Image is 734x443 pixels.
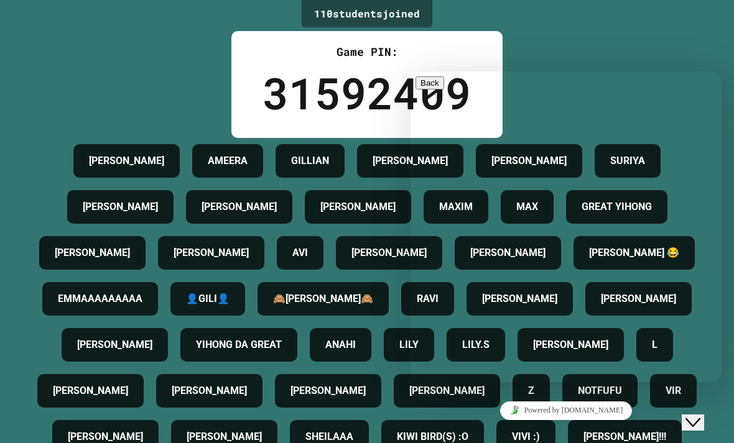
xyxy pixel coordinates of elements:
[208,153,248,168] h4: AMEERA
[578,383,622,398] h4: NOTFUFU
[682,393,722,431] iframe: chat widget
[174,245,249,260] h4: [PERSON_NAME]
[325,337,356,352] h4: ANAHI
[409,383,485,398] h4: [PERSON_NAME]
[77,337,152,352] h4: [PERSON_NAME]
[53,383,128,398] h4: [PERSON_NAME]
[55,245,130,260] h4: [PERSON_NAME]
[172,383,247,398] h4: [PERSON_NAME]
[373,153,448,168] h4: [PERSON_NAME]
[411,396,722,424] iframe: chat widget
[320,199,396,214] h4: [PERSON_NAME]
[528,383,534,398] h4: Z
[186,291,230,306] h4: 👤GILI👤
[291,153,329,168] h4: GILLIAN
[273,291,373,306] h4: 🙈[PERSON_NAME]🙈
[411,71,722,382] iframe: chat widget
[399,337,419,352] h4: LILY
[292,245,308,260] h4: AVI
[89,153,164,168] h4: [PERSON_NAME]
[262,43,472,60] div: Game PIN:
[666,383,681,398] h4: VIR
[196,337,282,352] h4: YIHONG DA GREAT
[262,60,472,126] div: 31592409
[202,199,277,214] h4: [PERSON_NAME]
[83,199,158,214] h4: [PERSON_NAME]
[58,291,142,306] h4: EMMAAAAAAAAA
[290,383,366,398] h4: [PERSON_NAME]
[351,245,427,260] h4: [PERSON_NAME]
